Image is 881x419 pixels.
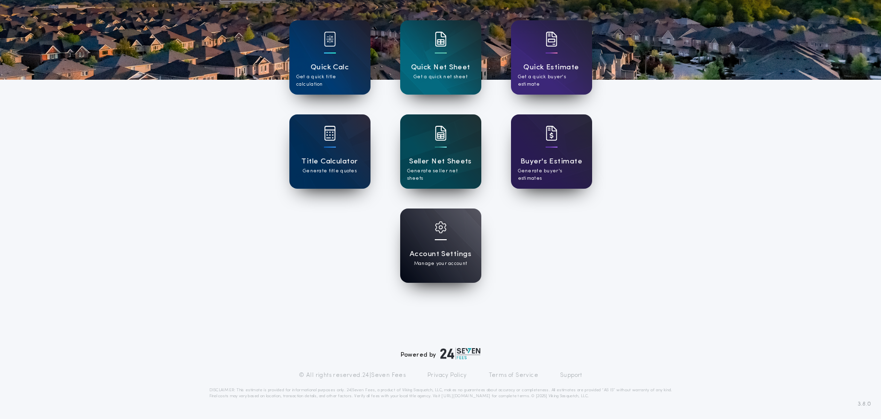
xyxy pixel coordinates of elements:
h1: Buyer's Estimate [520,156,582,167]
h1: Title Calculator [301,156,358,167]
img: card icon [546,32,557,47]
h1: Account Settings [410,249,471,260]
a: card iconSeller Net SheetsGenerate seller net sheets [400,114,481,189]
img: card icon [546,126,557,141]
a: Privacy Policy [427,371,467,379]
a: card iconBuyer's EstimateGenerate buyer's estimates [511,114,592,189]
a: card iconQuick CalcGet a quick title calculation [289,20,371,95]
p: DISCLAIMER: This estimate is provided for informational purposes only. 24|Seven Fees, a product o... [209,387,672,399]
p: Generate title quotes [303,167,357,175]
img: card icon [435,32,447,47]
h1: Quick Estimate [523,62,579,73]
a: Support [560,371,582,379]
img: logo [440,348,481,360]
img: card icon [435,126,447,141]
a: card iconQuick EstimateGet a quick buyer's estimate [511,20,592,95]
p: Manage your account [414,260,467,267]
a: Terms of Service [489,371,538,379]
img: card icon [435,221,447,233]
a: card iconAccount SettingsManage your account [400,209,481,283]
p: Generate buyer's estimates [518,167,585,182]
h1: Seller Net Sheets [409,156,472,167]
span: 3.8.0 [858,400,871,409]
a: [URL][DOMAIN_NAME] [441,394,490,398]
p: Get a quick net sheet [414,73,467,81]
h1: Quick Calc [311,62,349,73]
a: card iconQuick Net SheetGet a quick net sheet [400,20,481,95]
p: Get a quick buyer's estimate [518,73,585,88]
p: Generate seller net sheets [407,167,474,182]
h1: Quick Net Sheet [411,62,470,73]
p: © All rights reserved. 24|Seven Fees [299,371,406,379]
img: card icon [324,32,336,47]
p: Get a quick title calculation [296,73,364,88]
a: card iconTitle CalculatorGenerate title quotes [289,114,371,189]
img: card icon [324,126,336,141]
div: Powered by [401,348,481,360]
